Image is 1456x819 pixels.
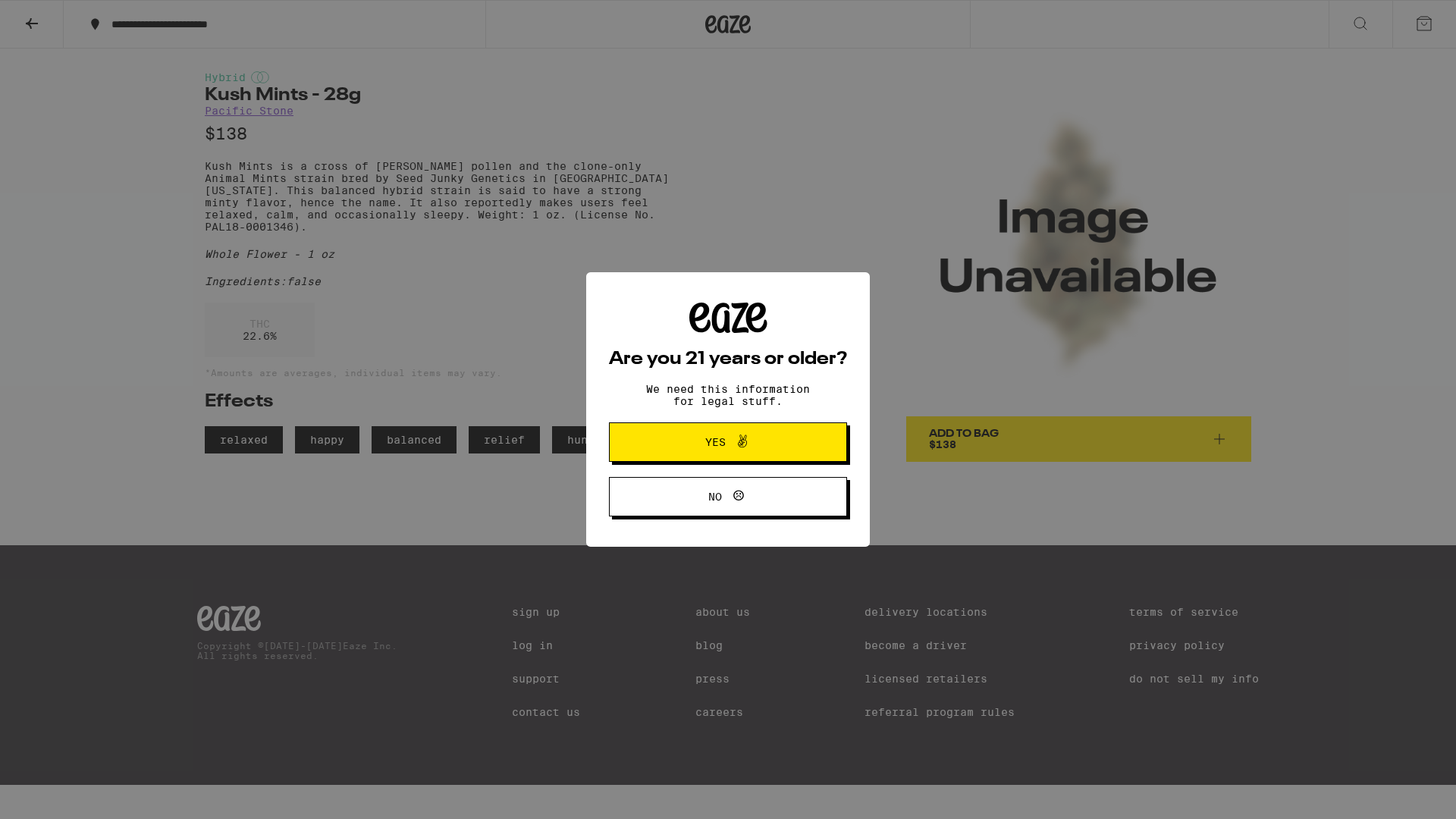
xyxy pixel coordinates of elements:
h2: Are you 21 years or older? [609,350,847,369]
span: Yes [705,437,726,447]
button: Yes [609,422,847,462]
p: We need this information for legal stuff. [633,383,823,407]
span: No [708,491,722,502]
button: No [609,477,847,516]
